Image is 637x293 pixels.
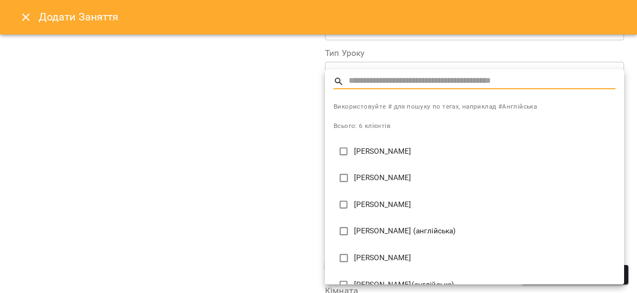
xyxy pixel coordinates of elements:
p: [PERSON_NAME] [354,146,615,157]
p: [PERSON_NAME] (англійська) [354,226,615,237]
p: [PERSON_NAME] [354,253,615,263]
p: [PERSON_NAME](англійська) [354,280,615,290]
p: [PERSON_NAME] [354,199,615,210]
span: Використовуйте # для пошуку по тегах, наприклад #Англійська [334,102,615,112]
p: [PERSON_NAME] [354,173,615,183]
span: Всього: 6 клієнтів [334,122,391,130]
